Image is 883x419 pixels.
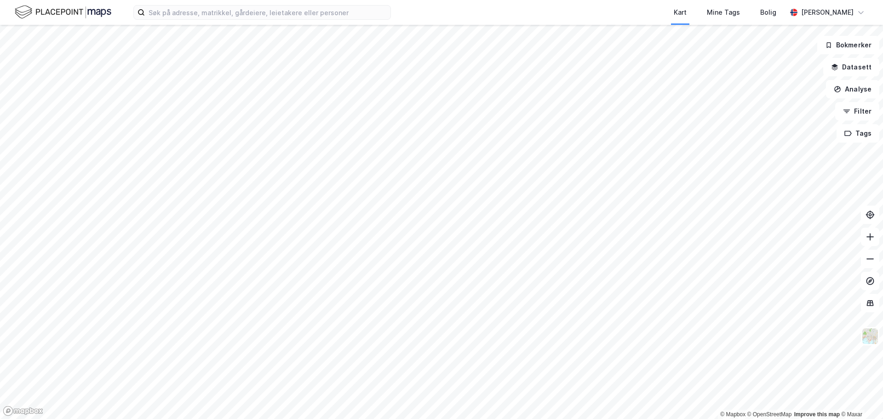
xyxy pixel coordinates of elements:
[823,58,879,76] button: Datasett
[707,7,740,18] div: Mine Tags
[3,406,43,416] a: Mapbox homepage
[835,102,879,121] button: Filter
[760,7,776,18] div: Bolig
[145,6,390,19] input: Søk på adresse, matrikkel, gårdeiere, leietakere eller personer
[747,411,792,418] a: OpenStreetMap
[837,375,883,419] iframe: Chat Widget
[801,7,854,18] div: [PERSON_NAME]
[837,124,879,143] button: Tags
[720,411,745,418] a: Mapbox
[826,80,879,98] button: Analyse
[15,4,111,20] img: logo.f888ab2527a4732fd821a326f86c7f29.svg
[817,36,879,54] button: Bokmerker
[794,411,840,418] a: Improve this map
[861,327,879,345] img: Z
[674,7,687,18] div: Kart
